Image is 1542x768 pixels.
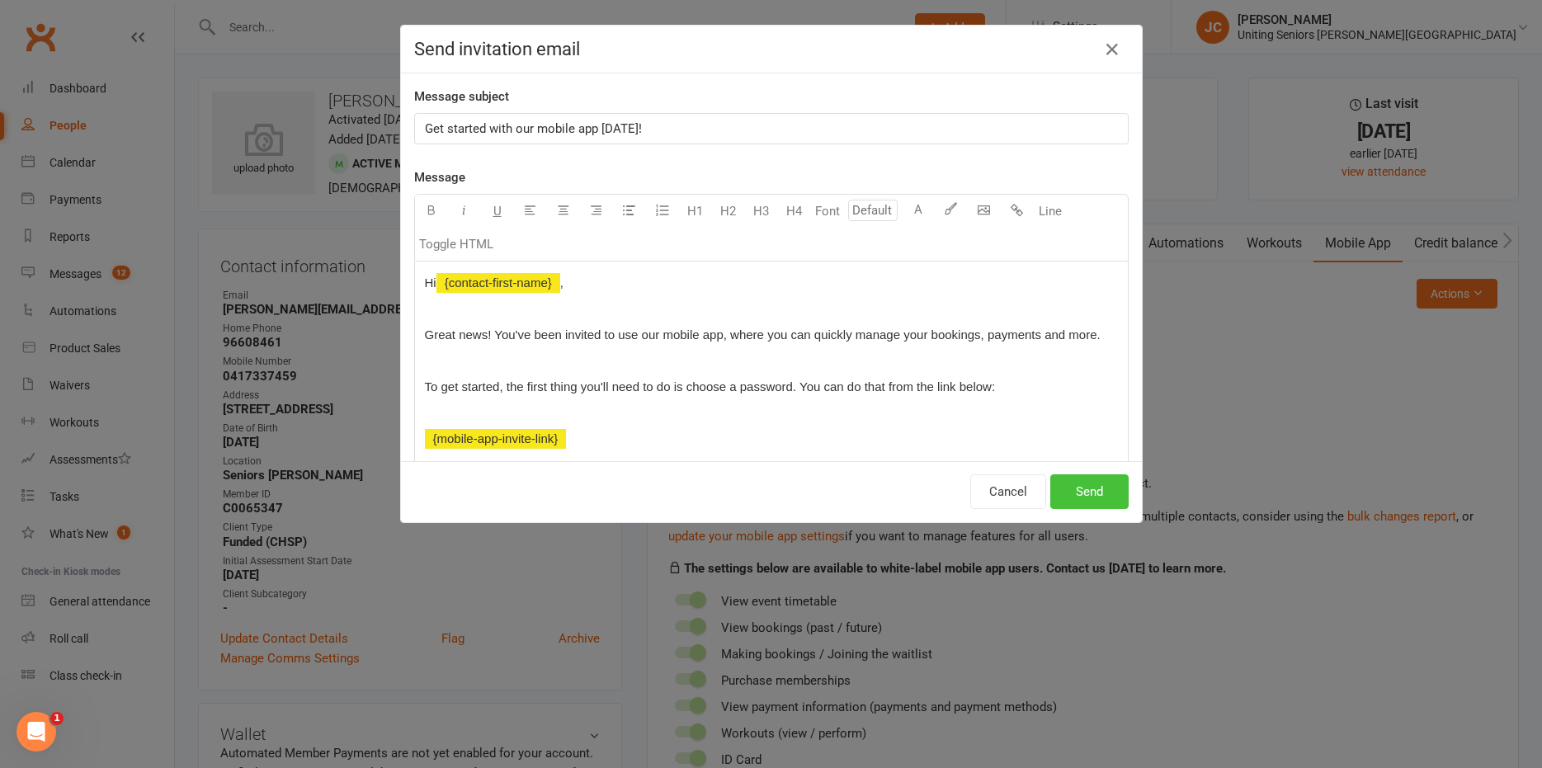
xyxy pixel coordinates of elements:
button: Font [811,195,844,228]
button: Send [1050,474,1129,509]
button: Toggle HTML [415,228,497,261]
button: U [481,195,514,228]
button: H1 [679,195,712,228]
span: 1 [50,712,64,725]
label: Message [414,167,465,187]
button: A [902,195,935,228]
span: To get started, the first thing you'll need to do is choose a password. You can do that from the ... [425,379,996,393]
label: Message subject [414,87,509,106]
button: Cancel [970,474,1046,509]
span: Get started with our mobile app [DATE]! [425,121,642,136]
button: Close [1099,36,1125,63]
span: U [493,204,502,219]
button: H3 [745,195,778,228]
input: Default [848,200,898,221]
button: H2 [712,195,745,228]
iframe: Intercom live chat [17,712,56,752]
h4: Send invitation email [414,39,1129,59]
span: , [560,276,564,290]
button: H4 [778,195,811,228]
span: Great news! You've been invited to use our mobile app, where you can quickly manage your bookings... [425,327,1101,342]
span: Hi [425,276,436,290]
button: Line [1034,195,1067,228]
